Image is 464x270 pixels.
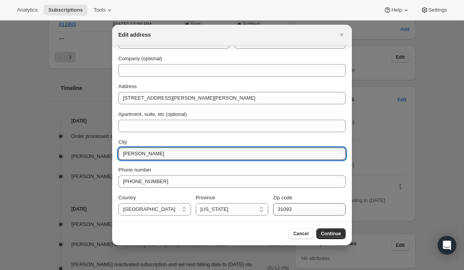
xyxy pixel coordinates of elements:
[416,5,452,15] button: Settings
[316,228,346,239] button: Continue
[89,5,118,15] button: Tools
[289,228,313,239] button: Cancel
[321,231,341,237] span: Continue
[118,83,137,89] span: Address
[118,111,187,117] span: Apartment, suite, etc (optional)
[293,231,309,237] span: Cancel
[17,7,38,13] span: Analytics
[94,7,106,13] span: Tools
[118,56,162,61] span: Company (optional)
[12,5,42,15] button: Analytics
[379,5,414,15] button: Help
[336,29,347,40] button: Close
[273,195,292,200] span: Zip code
[118,195,136,200] span: Country
[118,31,151,39] h2: Edit address
[391,7,402,13] span: Help
[118,167,151,173] span: Phone number
[428,7,447,13] span: Settings
[44,5,87,15] button: Subscriptions
[196,195,215,200] span: Province
[48,7,83,13] span: Subscriptions
[438,236,456,255] div: Open Intercom Messenger
[118,139,127,145] span: City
